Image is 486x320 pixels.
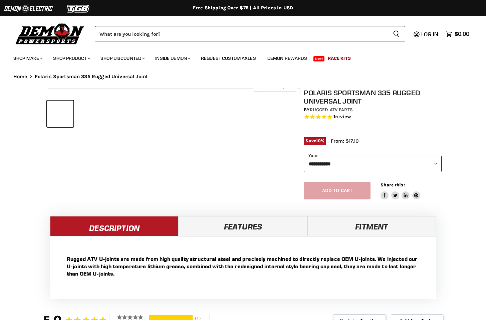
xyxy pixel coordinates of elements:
[316,138,321,143] span: 10
[421,31,438,37] span: Log in
[333,114,351,120] span: 1 reviews
[3,2,53,15] img: Demon Electric Logo 2
[388,26,405,41] button: Search
[13,22,86,45] img: Demon Powersports
[35,74,148,79] span: Polaris Sportsman 335 Rugged Universal Joint
[310,107,353,113] a: Rugged ATV Parts
[335,114,351,120] span: review
[304,106,442,114] div: by
[67,255,419,277] p: Rugged ATV U-joints are made from high quality structural steel and precisely machined to directl...
[304,89,442,105] h1: Polaris Sportsman 335 Rugged Universal Joint
[95,51,149,65] a: Shop Discounted
[381,182,405,187] span: Share this:
[323,51,356,65] a: Race Kits
[442,29,473,39] a: $0.00
[331,138,358,144] span: From: $17.10
[304,114,442,121] span: Rated 5.0 out of 5 stars 1 reviews
[304,156,442,172] select: year
[13,74,27,79] a: Home
[455,31,469,37] span: $0.00
[381,182,420,200] aside: Share this:
[196,51,261,65] a: Request Custom Axles
[304,137,326,145] span: Save %
[179,216,307,236] a: Features
[95,26,405,41] form: Product
[47,101,73,127] button: IMAGE thumbnail
[8,51,47,65] a: Shop Make
[262,51,312,65] a: Demon Rewards
[95,26,388,41] input: Search
[256,84,293,89] span: Click to expand
[8,49,468,65] ul: Main menu
[307,216,436,236] a: Fitment
[150,51,195,65] a: Inside Demon
[313,56,325,61] span: New!
[418,31,442,37] a: Log in
[53,2,103,15] img: TGB Logo 2
[50,216,179,236] a: Description
[116,314,148,320] div: 5 ★
[48,51,94,65] a: Shop Product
